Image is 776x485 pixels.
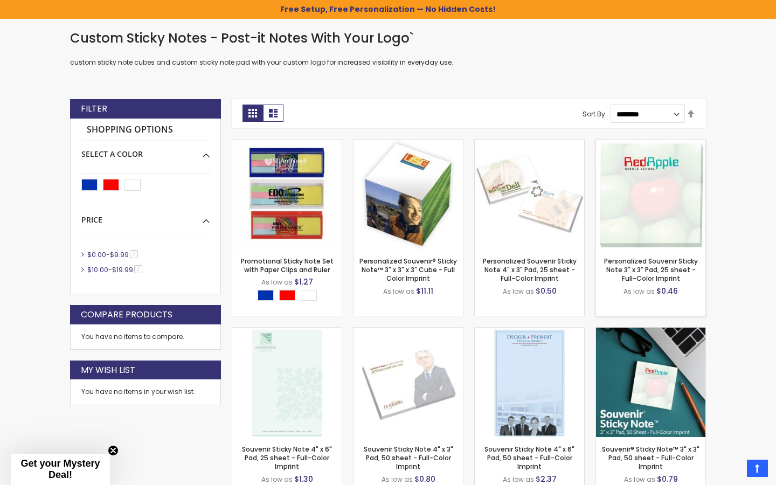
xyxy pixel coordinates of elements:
[475,328,584,437] img: Souvenir Sticky Note 4" x 6" Pad, 50 sheet - Full-Color Imprint
[623,287,655,296] span: As low as
[81,364,135,376] strong: My Wish List
[70,30,706,47] h1: Custom Sticky Notes - Post-it Notes With Your Logo`
[81,207,210,225] div: Price
[85,265,146,274] a: $10.00-$19.991
[70,58,706,67] p: custom sticky note cubes and custom sticky note pad with your custom logo for increased visibilit...
[354,328,463,437] img: Souvenir Sticky Note 4" x 3" Pad, 50 sheet - Full-Color Imprint
[110,250,129,259] span: $9.99
[232,139,342,148] a: Promotional Sticky Note Set with Paper Clips and Ruler
[232,328,342,437] img: Souvenir Sticky Note 4" x 6" Pad, 25 sheet - Full-Color Imprint
[294,276,313,287] span: $1.27
[11,454,110,485] div: Get your Mystery Deal!Close teaser
[657,474,678,484] span: $0.79
[596,327,705,336] a: Souvenir® Sticky Note™ 3" x 3" Pad, 50 sheet - Full-Color Imprint
[656,286,678,296] span: $0.46
[294,474,313,484] span: $1.30
[232,327,342,336] a: Souvenir Sticky Note 4" x 6" Pad, 25 sheet - Full-Color Imprint
[747,460,768,477] a: Top
[536,286,557,296] span: $0.50
[279,290,295,301] div: Red
[354,327,463,336] a: Souvenir Sticky Note 4" x 3" Pad, 50 sheet - Full-Color Imprint
[583,109,605,119] label: Sort By
[81,119,210,142] strong: Shopping Options
[359,257,457,283] a: Personalized Souvenir® Sticky Note™ 3" x 3" x 3" Cube - Full Color Imprint
[241,257,334,274] a: Promotional Sticky Note Set with Paper Clips and Ruler
[108,445,119,456] button: Close teaser
[354,140,463,249] img: Personalized Souvenir® Sticky Note™ 3" x 3" x 3" Cube - Full Color Imprint
[81,387,210,396] div: You have no items in your wish list.
[242,105,263,122] strong: Grid
[416,286,433,296] span: $11.11
[382,475,413,484] span: As low as
[596,328,705,437] img: Souvenir® Sticky Note™ 3" x 3" Pad, 50 sheet - Full-Color Imprint
[354,139,463,148] a: Personalized Souvenir® Sticky Note™ 3" x 3" x 3" Cube - Full Color Imprint
[81,103,107,115] strong: Filter
[130,250,138,258] span: 7
[475,139,584,148] a: Personalized Souvenir Sticky Note 4" x 3" Pad, 25 sheet - Full-Color Imprint
[232,140,342,249] img: Promotional Sticky Note Set with Paper Clips and Ruler
[602,445,699,471] a: Souvenir® Sticky Note™ 3" x 3" Pad, 50 sheet - Full-Color Imprint
[383,287,414,296] span: As low as
[81,309,172,321] strong: Compare Products
[20,458,100,480] span: Get your Mystery Deal!
[81,141,210,160] div: Select A Color
[112,265,133,274] span: $19.99
[604,257,698,283] a: Personalized Souvenir Sticky Note 3" x 3" Pad, 25 sheet - Full-Color Imprint
[134,265,142,273] span: 1
[484,445,574,471] a: Souvenir Sticky Note 4" x 6" Pad, 50 sheet - Full-Color Imprint
[87,265,108,274] span: $10.00
[258,290,274,301] div: Blue
[503,475,534,484] span: As low as
[301,290,317,301] div: White
[70,324,221,350] div: You have no items to compare.
[261,278,293,287] span: As low as
[475,327,584,336] a: Souvenir Sticky Note 4" x 6" Pad, 50 sheet - Full-Color Imprint
[624,475,655,484] span: As low as
[483,257,577,283] a: Personalized Souvenir Sticky Note 4" x 3" Pad, 25 sheet - Full-Color Imprint
[364,445,453,471] a: Souvenir Sticky Note 4" x 3" Pad, 50 sheet - Full-Color Imprint
[536,474,557,484] span: $2.37
[414,474,435,484] span: $0.80
[261,475,293,484] span: As low as
[242,445,332,471] a: Souvenir Sticky Note 4" x 6" Pad, 25 sheet - Full-Color Imprint
[503,287,534,296] span: As low as
[258,290,322,303] div: Select A Color
[475,140,584,249] img: Personalized Souvenir Sticky Note 4" x 3" Pad, 25 sheet - Full-Color Imprint
[596,139,705,148] a: Personalized Souvenir Sticky Note 3" x 3" Pad, 25 sheet - Full-Color Imprint
[87,250,106,259] span: $0.00
[85,250,142,259] a: $0.00-$9.997
[596,140,705,248] img: Personalized Souvenir Sticky Note 3" x 3" Pad, 25 sheet - Full-Color Imprint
